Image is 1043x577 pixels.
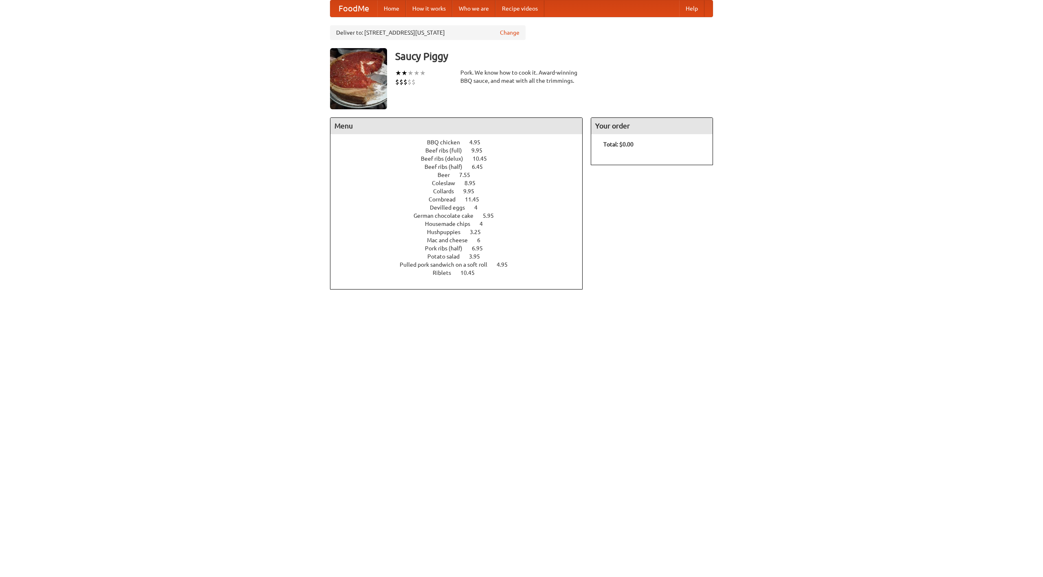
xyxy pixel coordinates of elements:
li: $ [399,77,403,86]
span: Potato salad [427,253,468,260]
li: $ [407,77,411,86]
li: $ [411,77,416,86]
span: Hushpuppies [427,229,469,235]
li: $ [403,77,407,86]
li: ★ [407,69,414,77]
span: Pork ribs (half) [425,245,471,252]
li: ★ [395,69,401,77]
span: Beef ribs (full) [425,147,470,154]
span: 6.95 [472,245,491,252]
a: Cornbread 11.45 [429,196,494,203]
a: Pork ribs (half) 6.95 [425,245,498,252]
a: Housemade chips 4 [425,221,498,227]
span: 9.95 [471,147,491,154]
span: Housemade chips [425,221,478,227]
span: BBQ chicken [427,139,468,146]
a: Mac and cheese 6 [427,237,495,243]
span: 7.55 [459,172,478,178]
b: Total: $0.00 [603,141,634,148]
img: angular.jpg [330,48,387,109]
a: Help [679,0,704,17]
a: Beer 7.55 [438,172,485,178]
a: Beef ribs (half) 6.45 [425,164,498,170]
h4: Your order [591,118,713,134]
span: Riblets [433,270,459,276]
li: ★ [401,69,407,77]
a: Change [500,29,519,37]
span: Pulled pork sandwich on a soft roll [400,261,495,268]
a: FoodMe [330,0,377,17]
span: 6.45 [472,164,491,170]
a: Recipe videos [495,0,544,17]
a: Potato salad 3.95 [427,253,495,260]
span: 11.45 [465,196,487,203]
li: ★ [420,69,426,77]
span: 4.95 [497,261,516,268]
a: German chocolate cake 5.95 [414,212,509,219]
li: ★ [414,69,420,77]
a: Hushpuppies 3.25 [427,229,496,235]
span: Devilled eggs [430,204,473,211]
span: Mac and cheese [427,237,476,243]
span: 10.45 [460,270,483,276]
span: 4.95 [469,139,488,146]
span: Beer [438,172,458,178]
a: Coleslaw 8.95 [432,180,491,186]
a: Devilled eggs 4 [430,204,493,211]
a: Home [377,0,406,17]
span: 4 [480,221,491,227]
span: 6 [477,237,488,243]
span: 8.95 [464,180,484,186]
span: 9.95 [463,188,482,195]
span: Collards [433,188,462,195]
a: Beef ribs (full) 9.95 [425,147,497,154]
a: Collards 9.95 [433,188,489,195]
a: Riblets 10.45 [433,270,490,276]
h4: Menu [330,118,582,134]
span: 10.45 [473,155,495,162]
h3: Saucy Piggy [395,48,713,64]
span: Beef ribs (delux) [421,155,471,162]
a: Pulled pork sandwich on a soft roll 4.95 [400,261,523,268]
span: 3.25 [470,229,489,235]
span: Coleslaw [432,180,463,186]
span: 4 [474,204,486,211]
a: Beef ribs (delux) 10.45 [421,155,502,162]
span: Cornbread [429,196,464,203]
div: Deliver to: [STREET_ADDRESS][US_STATE] [330,25,526,40]
a: Who we are [452,0,495,17]
span: German chocolate cake [414,212,482,219]
span: Beef ribs (half) [425,164,471,170]
span: 5.95 [483,212,502,219]
div: Pork. We know how to cook it. Award-winning BBQ sauce, and meat with all the trimmings. [460,69,583,85]
span: 3.95 [469,253,488,260]
a: How it works [406,0,452,17]
li: $ [395,77,399,86]
a: BBQ chicken 4.95 [427,139,495,146]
